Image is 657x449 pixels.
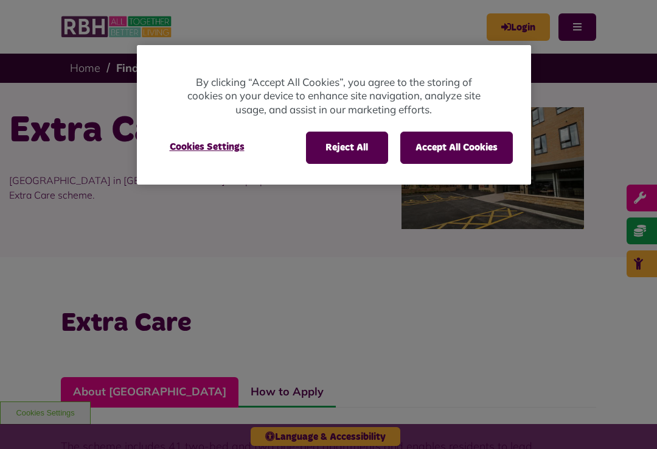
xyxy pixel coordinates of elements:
[400,132,513,163] button: Accept All Cookies
[137,45,531,185] div: Privacy
[186,76,482,117] p: By clicking “Accept All Cookies”, you agree to the storing of cookies on your device to enhance s...
[137,45,531,185] div: Cookie banner
[306,132,388,163] button: Reject All
[155,132,259,162] button: Cookies Settings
